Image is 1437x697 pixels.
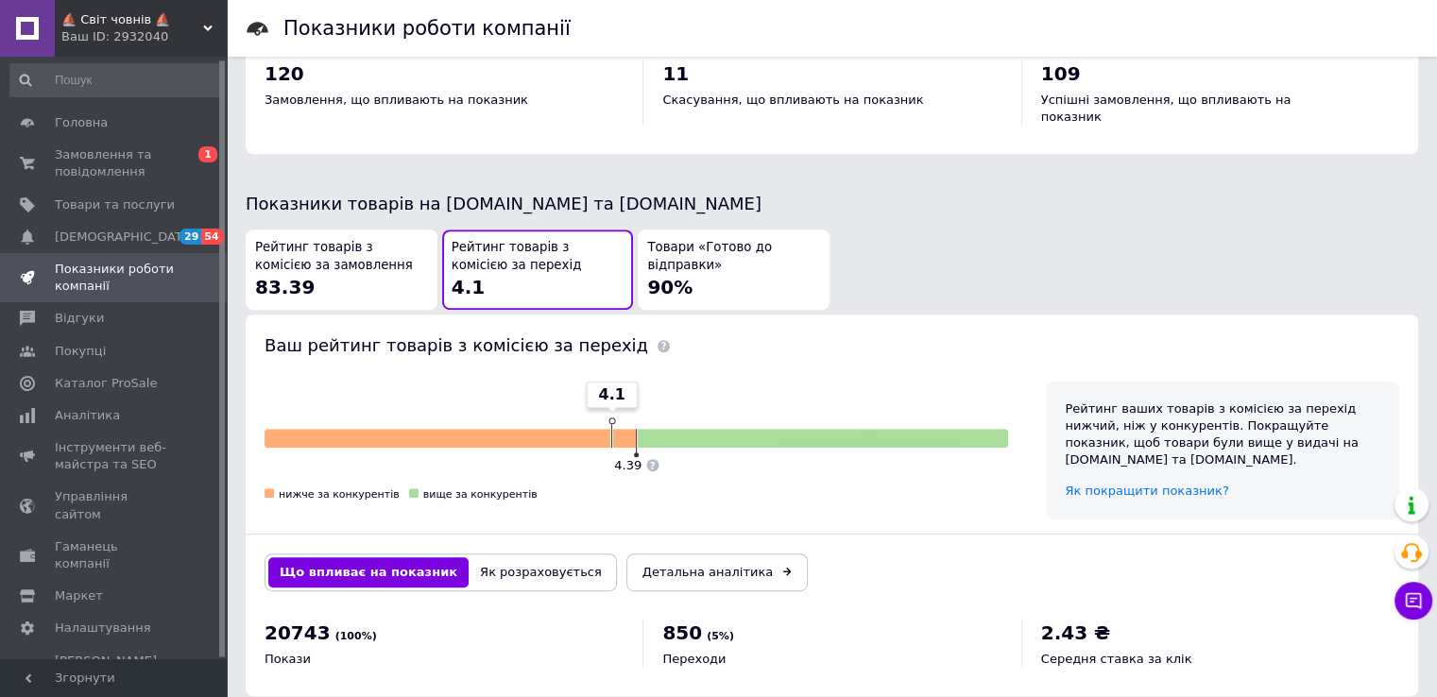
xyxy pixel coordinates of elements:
span: (5%) [707,630,734,642]
button: Рейтинг товарів з комісією за перехід4.1 [442,229,634,310]
span: ⛵ Світ човнів ⛵ [61,11,203,28]
div: Ваш ID: 2932040 [61,28,227,45]
span: Замовлення та повідомлення [55,146,175,180]
span: 1 [198,146,217,162]
button: Рейтинг товарів з комісією за замовлення83.39 [246,229,437,310]
span: [DEMOGRAPHIC_DATA] [55,229,195,246]
span: Товари «Готово до відправки» [647,239,820,274]
h1: Показники роботи компанії [283,17,571,40]
span: Відгуки [55,310,104,327]
span: Показники роботи компанії [55,261,175,295]
button: Чат з покупцем [1394,582,1432,620]
span: 54 [201,229,223,245]
span: (100%) [335,630,377,642]
span: Гаманець компанії [55,538,175,572]
span: 850 [662,621,702,644]
span: 2.43 ₴ [1041,621,1111,644]
span: Ваш рейтинг товарів з комісією за перехід [265,335,648,355]
span: Скасування, що впливають на показник [662,93,923,107]
span: Середня ставка за клік [1041,652,1192,666]
span: Інструменти веб-майстра та SEO [55,439,175,473]
input: Пошук [9,63,223,97]
span: Показники товарів на [DOMAIN_NAME] та [DOMAIN_NAME] [246,194,761,213]
span: 4.1 [452,276,485,298]
span: 4.1 [598,384,624,405]
button: Що впливає на показник [268,557,469,587]
span: 11 [662,62,689,85]
span: вище за конкурентів [423,488,538,501]
span: Налаштування [55,620,151,637]
span: Рейтинг товарів з комісією за замовлення [255,239,428,274]
span: 83.39 [255,276,315,298]
button: Як розраховується [469,557,613,587]
span: Маркет [55,587,103,604]
a: Як покращити показник? [1065,484,1228,498]
span: 109 [1041,62,1081,85]
span: Переходи [662,652,726,666]
span: 90% [647,276,693,298]
span: 4.39 [614,458,642,472]
span: 20743 [265,621,331,644]
span: Покупці [55,343,106,360]
span: Покази [265,652,311,666]
span: Головна [55,114,108,131]
span: Аналітика [55,407,120,424]
span: 29 [180,229,201,245]
span: нижче за конкурентів [279,488,400,501]
span: Замовлення, що впливають на показник [265,93,528,107]
span: Рейтинг товарів з комісією за перехід [452,239,624,274]
span: Каталог ProSale [55,375,157,392]
span: Товари та послуги [55,196,175,213]
span: 120 [265,62,304,85]
div: Рейтинг ваших товарів з комісією за перехід нижчий, ніж у конкурентів. Покращуйте показник, щоб т... [1065,400,1380,469]
a: Детальна аналітика [626,553,808,591]
button: Товари «Готово до відправки»90% [638,229,830,310]
span: Успішні замовлення, що впливають на показник [1041,93,1292,124]
span: Управління сайтом [55,488,175,522]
